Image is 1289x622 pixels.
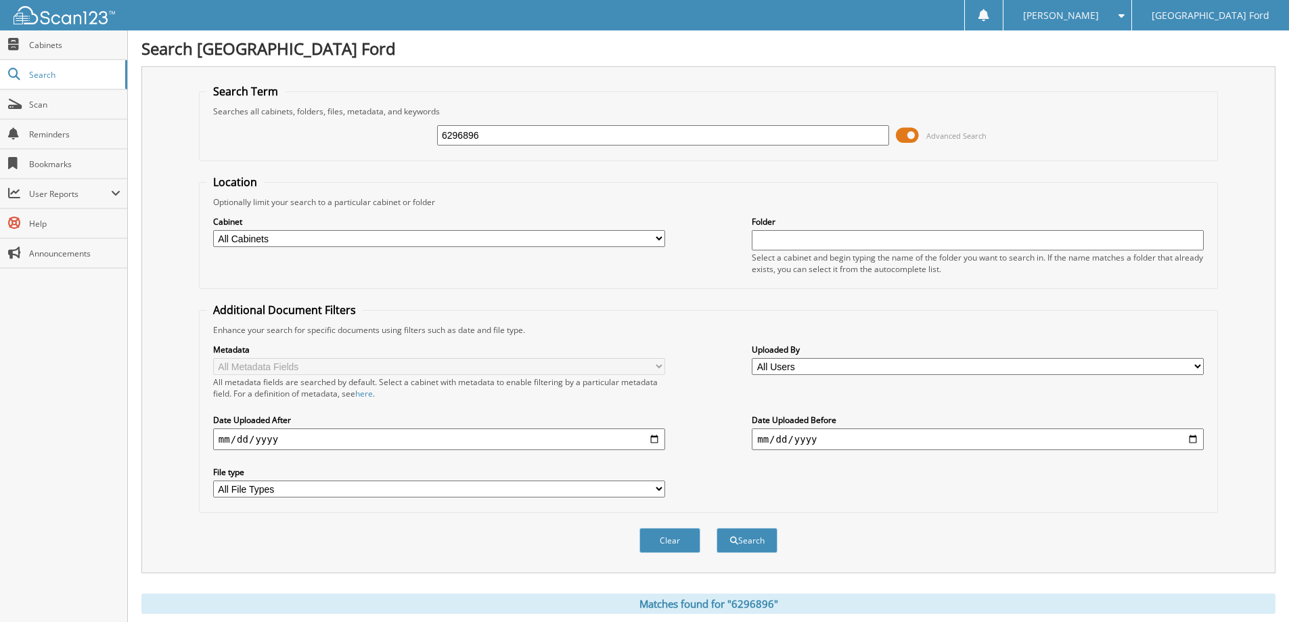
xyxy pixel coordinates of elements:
[206,175,264,190] legend: Location
[1152,12,1269,20] span: [GEOGRAPHIC_DATA] Ford
[213,466,665,478] label: File type
[213,414,665,426] label: Date Uploaded After
[29,248,120,259] span: Announcements
[14,6,115,24] img: scan123-logo-white.svg
[639,528,700,553] button: Clear
[213,216,665,227] label: Cabinet
[752,428,1204,450] input: end
[752,252,1204,275] div: Select a cabinet and begin typing the name of the folder you want to search in. If the name match...
[29,188,111,200] span: User Reports
[752,344,1204,355] label: Uploaded By
[29,218,120,229] span: Help
[752,414,1204,426] label: Date Uploaded Before
[29,99,120,110] span: Scan
[206,324,1211,336] div: Enhance your search for specific documents using filters such as date and file type.
[29,69,118,81] span: Search
[206,106,1211,117] div: Searches all cabinets, folders, files, metadata, and keywords
[206,196,1211,208] div: Optionally limit your search to a particular cabinet or folder
[1023,12,1099,20] span: [PERSON_NAME]
[29,158,120,170] span: Bookmarks
[213,344,665,355] label: Metadata
[926,131,987,141] span: Advanced Search
[752,216,1204,227] label: Folder
[355,388,373,399] a: here
[213,376,665,399] div: All metadata fields are searched by default. Select a cabinet with metadata to enable filtering b...
[141,594,1275,614] div: Matches found for "6296896"
[213,428,665,450] input: start
[206,84,285,99] legend: Search Term
[206,303,363,317] legend: Additional Document Filters
[717,528,777,553] button: Search
[29,129,120,140] span: Reminders
[141,37,1275,60] h1: Search [GEOGRAPHIC_DATA] Ford
[29,39,120,51] span: Cabinets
